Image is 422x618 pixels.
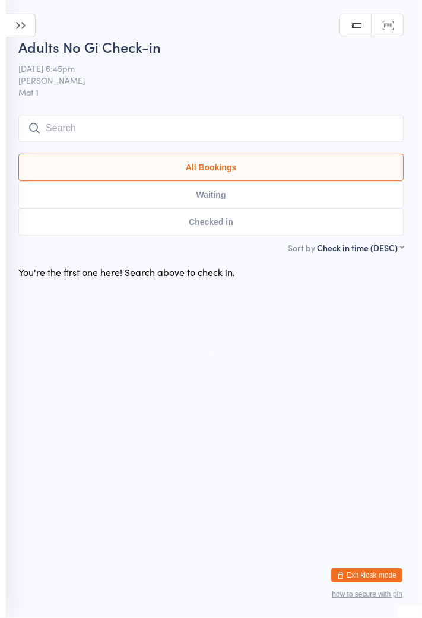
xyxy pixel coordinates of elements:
span: [DATE] 6:45pm [18,62,385,74]
div: You're the first one here! Search above to check in. [18,265,235,278]
button: Waiting [18,181,404,208]
button: Checked in [18,208,404,236]
label: Sort by [288,242,315,253]
button: All Bookings [18,154,404,181]
input: Search [18,115,404,142]
span: [PERSON_NAME] [18,74,385,86]
span: Mat 1 [18,86,404,98]
div: Check in time (DESC) [317,242,404,253]
button: how to secure with pin [332,590,402,598]
button: Exit kiosk mode [331,568,402,582]
h2: Adults No Gi Check-in [18,37,404,56]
